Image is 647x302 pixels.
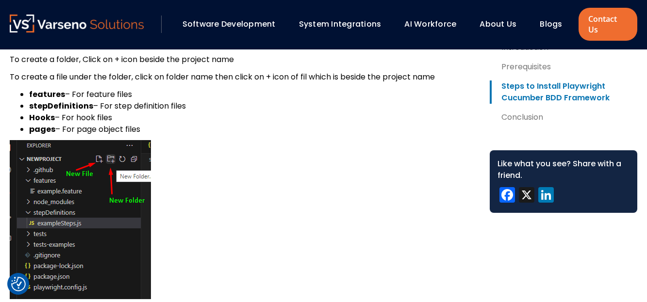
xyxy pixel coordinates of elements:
[29,100,93,111] strong: stepDefinitions
[490,111,637,123] a: Conclusion
[294,16,395,32] div: System Integrations
[10,15,144,34] a: Varseno Solutions – Product Engineering & IT Services
[29,124,55,135] strong: pages
[404,18,456,30] a: AI Workforce
[11,277,26,291] img: Revisit consent button
[29,112,55,123] strong: Hooks
[10,15,144,32] img: Varseno Solutions – Product Engineering & IT Services
[29,100,474,112] li: – For step definition files
[29,112,474,124] li: – For hook files
[10,54,474,65] p: To create a folder, Click on + icon beside the project name
[490,61,637,73] a: Prerequisites
[475,16,530,32] div: About Us
[55,124,140,135] span: – For page object files
[540,18,562,30] a: Blogs
[182,18,276,30] a: Software Development
[10,71,474,83] p: To create a file under the folder, click on folder name then click on + icon of fil which is besi...
[517,187,536,205] a: X
[29,89,474,100] li: – For feature files
[29,89,65,100] strong: features
[399,16,470,32] div: AI Workforce
[178,16,289,32] div: Software Development
[579,8,637,41] a: Contact Us
[299,18,382,30] a: System Integrations
[498,187,517,205] a: Facebook
[480,18,516,30] a: About Us
[11,277,26,291] button: Cookie Settings
[535,16,576,32] div: Blogs
[490,80,637,104] a: Steps to Install Playwright Cucumber BDD Framework
[498,158,630,181] div: Like what you see? Share with a friend.
[536,187,556,205] a: LinkedIn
